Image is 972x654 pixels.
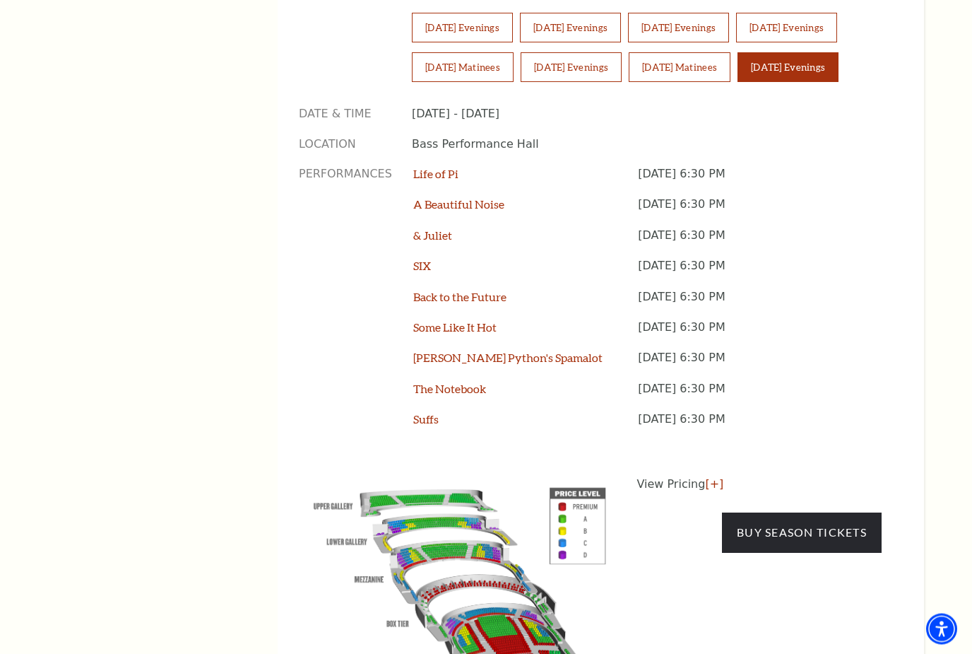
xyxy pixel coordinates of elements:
p: Performances [299,167,392,443]
p: [DATE] 6:30 PM [638,382,882,412]
button: [DATE] Evenings [412,13,513,43]
button: [DATE] Evenings [628,13,729,43]
button: [DATE] Matinees [412,53,514,83]
p: Location [299,137,391,153]
p: View Pricing [637,477,882,494]
button: [DATE] Evenings [521,53,622,83]
button: [DATE] Evenings [736,13,837,43]
a: Back to the Future [413,291,506,304]
p: [DATE] 6:30 PM [638,412,882,443]
p: [DATE] 6:30 PM [638,228,882,259]
a: & Juliet [413,229,452,243]
p: Date & Time [299,107,391,122]
p: [DATE] 6:30 PM [638,259,882,289]
p: [DATE] 6:30 PM [638,167,882,197]
a: [PERSON_NAME] Python's Spamalot [413,351,603,365]
p: [DATE] 6:30 PM [638,290,882,320]
p: [DATE] 6:30 PM [638,320,882,351]
button: [DATE] Matinees [629,53,730,83]
p: [DATE] 6:30 PM [638,351,882,381]
p: [DATE] - [DATE] [412,107,882,122]
a: Buy Season Tickets [722,513,882,553]
a: Suffs [413,413,439,426]
a: Life of Pi [413,168,458,181]
button: [DATE] Evenings [520,13,621,43]
a: Some Like It Hot [413,321,497,334]
a: [+] [705,478,723,491]
a: SIX [413,259,431,273]
p: [DATE] 6:30 PM [638,197,882,228]
button: [DATE] Evenings [737,53,838,83]
a: A Beautiful Noise [413,198,504,211]
div: Accessibility Menu [926,614,957,645]
a: The Notebook [413,383,486,396]
p: Bass Performance Hall [412,137,882,153]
